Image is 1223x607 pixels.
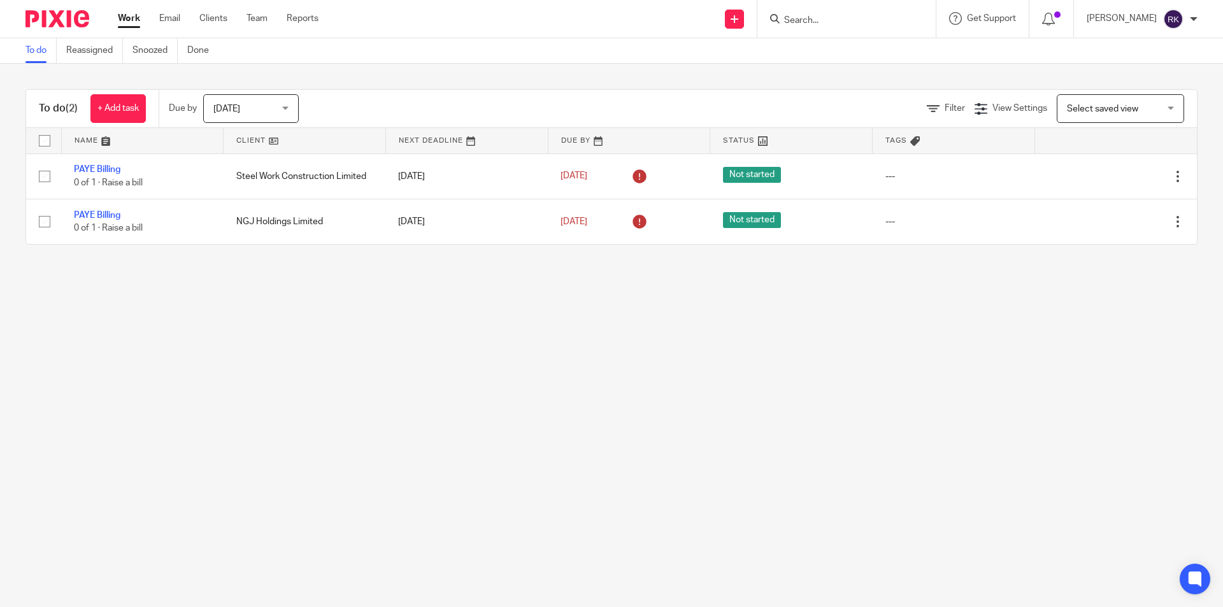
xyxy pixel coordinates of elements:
a: Team [247,12,268,25]
span: Not started [723,212,781,228]
span: [DATE] [561,172,587,181]
span: Filter [945,104,965,113]
img: svg%3E [1163,9,1184,29]
h1: To do [39,102,78,115]
td: Steel Work Construction Limited [224,154,386,199]
a: Work [118,12,140,25]
span: Not started [723,167,781,183]
td: [DATE] [385,199,548,244]
a: + Add task [90,94,146,123]
p: [PERSON_NAME] [1087,12,1157,25]
td: NGJ Holdings Limited [224,199,386,244]
a: Done [187,38,218,63]
div: --- [885,170,1022,183]
span: Tags [885,137,907,144]
input: Search [783,15,898,27]
span: [DATE] [561,217,587,226]
a: Clients [199,12,227,25]
a: PAYE Billing [74,165,120,174]
td: [DATE] [385,154,548,199]
a: To do [25,38,57,63]
a: Reassigned [66,38,123,63]
span: [DATE] [213,104,240,113]
img: Pixie [25,10,89,27]
span: 0 of 1 · Raise a bill [74,224,143,232]
a: PAYE Billing [74,211,120,220]
span: View Settings [992,104,1047,113]
a: Snoozed [132,38,178,63]
span: (2) [66,103,78,113]
p: Due by [169,102,197,115]
div: --- [885,215,1022,228]
a: Email [159,12,180,25]
span: 0 of 1 · Raise a bill [74,178,143,187]
span: Select saved view [1067,104,1138,113]
a: Reports [287,12,318,25]
span: Get Support [967,14,1016,23]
